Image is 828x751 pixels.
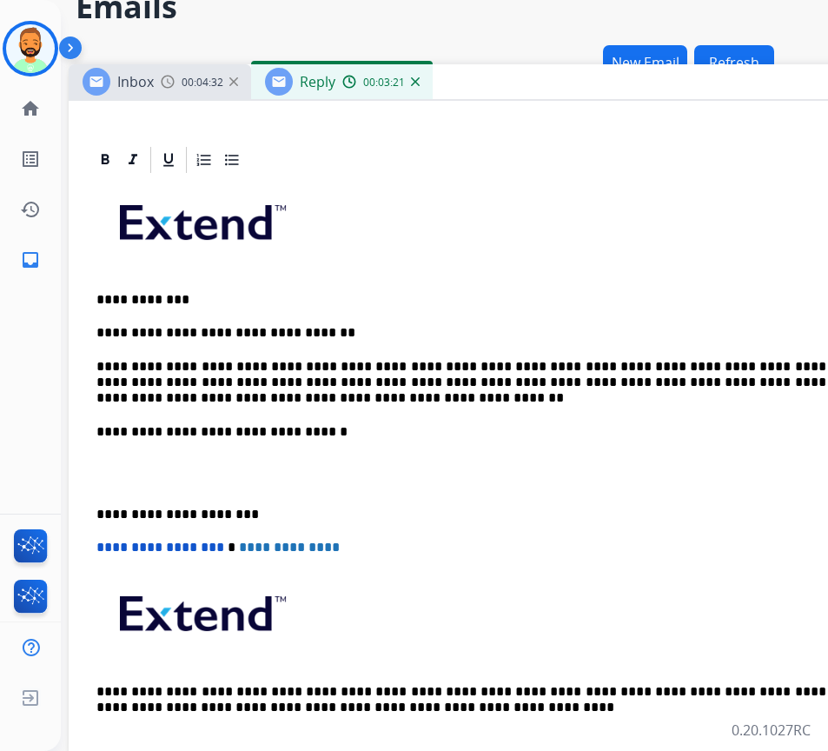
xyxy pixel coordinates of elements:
span: Reply [300,72,335,91]
div: Bullet List [219,147,245,173]
div: Underline [156,147,182,173]
p: 0.20.1027RC [732,720,811,741]
div: Italic [120,147,146,173]
span: Inbox [117,72,154,91]
img: avatar [6,24,55,73]
button: New Email [603,45,687,79]
mat-icon: list_alt [20,149,41,169]
div: Bold [92,147,118,173]
button: Refresh [694,45,774,79]
div: Ordered List [191,147,217,173]
mat-icon: inbox [20,249,41,270]
mat-icon: home [20,98,41,119]
span: 00:04:32 [182,76,223,90]
mat-icon: history [20,199,41,220]
span: 00:03:21 [363,76,405,90]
